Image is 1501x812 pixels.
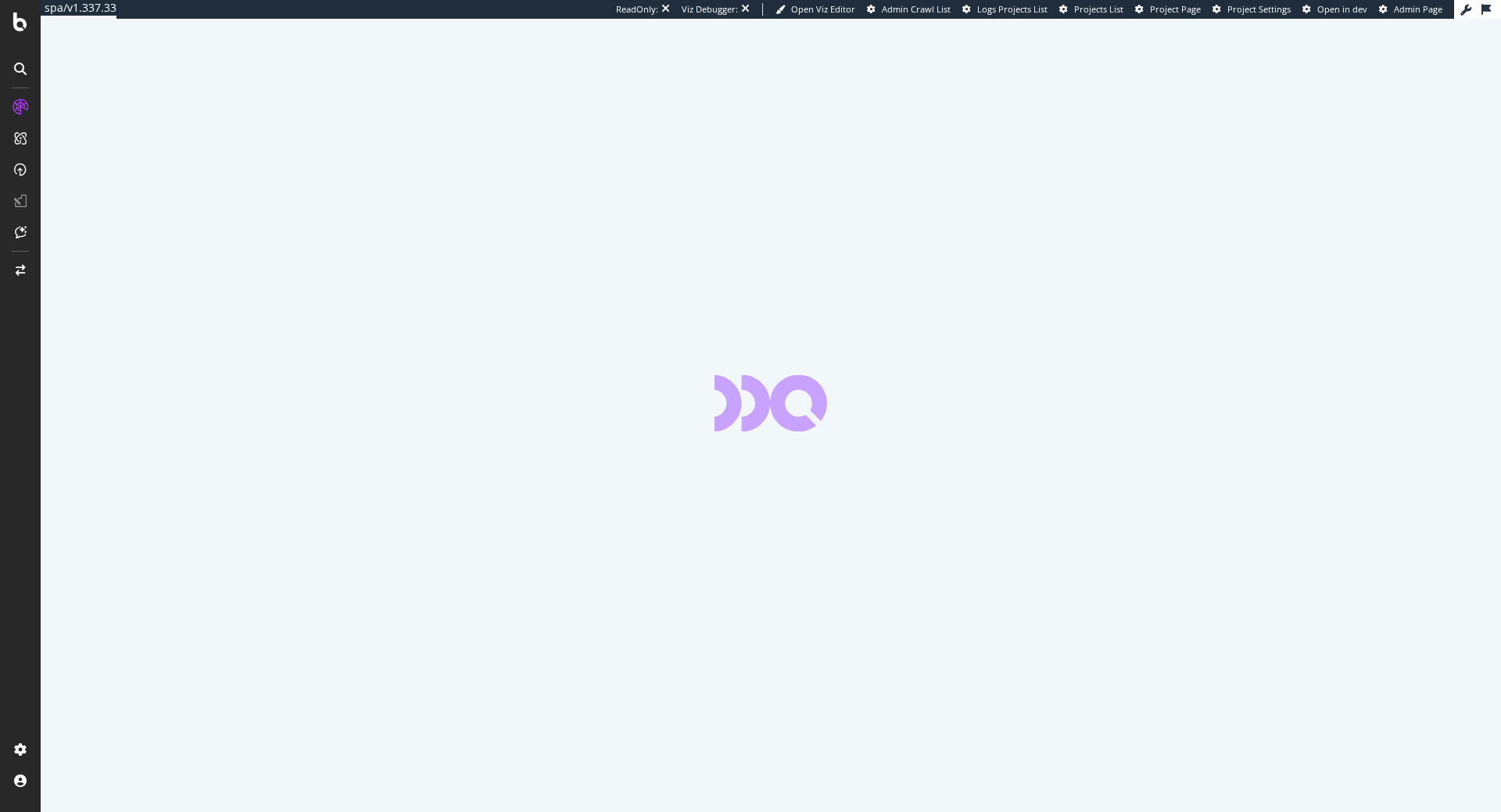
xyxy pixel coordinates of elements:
a: Logs Projects List [962,3,1048,16]
a: Open Viz Editor [776,3,855,16]
a: Projects List [1059,3,1123,16]
span: Logs Projects List [977,3,1048,15]
div: ReadOnly: [616,3,658,16]
span: Open Viz Editor [791,3,855,15]
span: Admin Page [1394,3,1442,15]
div: Viz Debugger: [682,3,738,16]
span: Projects List [1074,3,1123,15]
span: Admin Crawl List [882,3,951,15]
a: Open in dev [1302,3,1367,16]
a: Project Page [1135,3,1201,16]
a: Admin Page [1379,3,1442,16]
span: Project Settings [1227,3,1291,15]
a: Admin Crawl List [867,3,951,16]
a: Project Settings [1213,3,1291,16]
div: animation [715,375,827,431]
span: Open in dev [1317,3,1367,15]
span: Project Page [1150,3,1201,15]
